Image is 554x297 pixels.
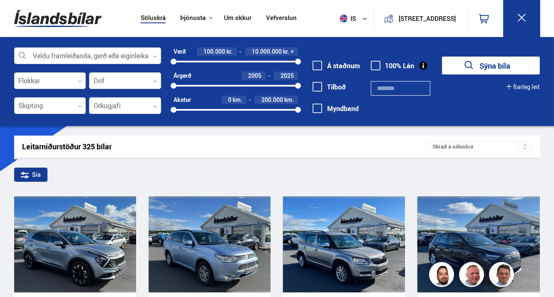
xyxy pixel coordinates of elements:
button: Ítarleg leit [507,84,540,90]
a: [STREET_ADDRESS] [379,7,464,30]
span: kr. [226,48,233,55]
span: 2025 [281,72,294,79]
span: 100.000 [204,47,225,55]
img: FbJEzSuNWCJXmdc-.webp [490,263,515,288]
span: kr. [283,48,289,55]
div: Leitarniðurstöður 325 bílar [22,142,426,151]
div: Árgerð [174,72,191,79]
img: G0Ugv5HjCgRt.svg [14,5,102,32]
a: Um okkur [224,14,251,23]
div: Skráð á söluskrá [426,141,532,152]
label: Tilboð [313,83,346,91]
div: Verð [174,48,186,55]
span: is [336,15,357,22]
span: 2005 [248,72,261,79]
span: 200.000 [261,96,283,104]
button: Opna LiveChat spjallviðmót [7,3,32,28]
span: 10.000.000 [252,47,282,55]
img: svg+xml;base64,PHN2ZyB4bWxucz0iaHR0cDovL3d3dy53My5vcmcvMjAwMC9zdmciIHdpZHRoPSI1MTIiIGhlaWdodD0iNT... [340,15,348,22]
span: km. [233,97,242,103]
label: Á staðnum [313,62,360,69]
span: + [291,48,294,55]
label: 100% Lán [371,62,415,69]
div: Akstur [174,97,191,103]
button: Þjónusta [180,14,206,22]
span: km. [284,97,294,103]
a: Vefverslun [266,14,297,23]
span: 0 [228,96,231,104]
button: is [336,6,374,31]
label: Myndband [313,105,359,112]
button: Sýna bíla [442,57,540,74]
img: nhp88E3Fdnt1Opn2.png [430,263,455,288]
div: Sía [14,168,47,182]
a: Söluskrá [141,14,166,23]
img: siFngHWaQ9KaOqBr.png [460,263,485,288]
button: [STREET_ADDRESS] [397,15,458,22]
